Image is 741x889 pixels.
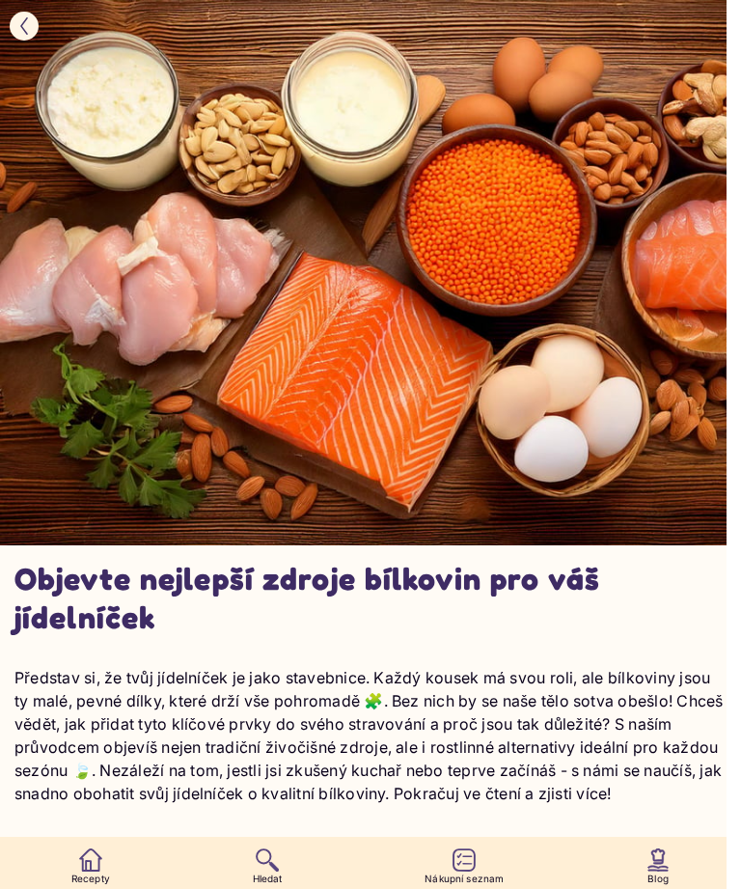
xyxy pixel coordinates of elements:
[646,848,670,885] a: Blog
[71,848,110,885] a: Recepty
[14,560,727,637] h1: Objevte nejlepší zdroje bílkovin pro váš jídelníček
[253,848,283,885] a: Hledat
[425,872,504,885] p: Nákupní seznam
[425,848,504,885] a: Nákupní seznam
[647,872,669,885] p: Blog
[253,872,283,885] p: Hledat
[14,666,727,805] p: Představ si, že tvůj jídelníček je jako stavebnice. Každý kousek má svou roli, ale bílkoviny jsou...
[71,872,110,885] p: Recepty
